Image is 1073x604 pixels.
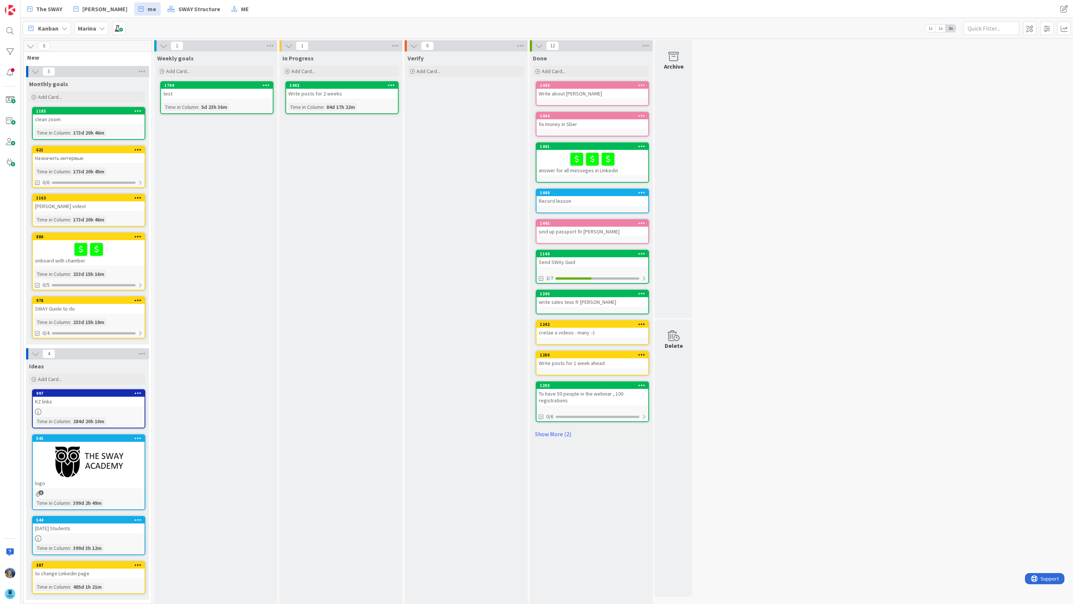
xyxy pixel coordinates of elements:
[71,499,104,507] div: 399d 2h 49m
[546,274,553,282] span: 3/7
[33,195,145,201] div: 1163
[536,382,648,389] div: 1293
[36,391,145,396] div: 997
[536,150,648,175] div: answer for all messeges in Linkedin
[71,544,104,552] div: 399d 3h 12m
[540,291,648,296] div: 1240
[540,251,648,257] div: 1140
[540,144,648,149] div: 1441
[963,22,1019,35] input: Quick Filter...
[536,143,648,150] div: 1441
[161,82,273,89] div: 1744
[33,562,145,569] div: 387
[540,83,648,88] div: 1443
[38,376,62,383] span: Add Card...
[35,167,70,176] div: Time in Column
[199,103,229,111] div: 5d 23h 36m
[70,499,71,507] span: :
[70,216,71,224] span: :
[71,417,106,425] div: 284d 20h 10m
[925,25,936,32] span: 1x
[536,382,648,405] div: 1293To have 50 people in the webinar , 100 registrations
[70,544,71,552] span: :
[5,589,15,599] img: avatar
[35,270,70,278] div: Time in Column
[33,523,145,533] div: [DATE] Students
[198,103,199,111] span: :
[33,108,145,124] div: 1185clean zoom
[39,490,44,495] span: 3
[536,389,648,405] div: To have 50 people in the webinar , 100 registrations
[42,349,55,358] span: 4
[536,227,648,236] div: sind up passport fir [PERSON_NAME]
[536,113,648,119] div: 1444
[36,195,145,201] div: 1163
[166,68,190,75] span: Add Card...
[33,569,145,578] div: to change Linkedin page
[325,103,357,111] div: 84d 17h 22m
[163,103,198,111] div: Time in Column
[35,544,70,552] div: Time in Column
[536,352,648,358] div: 1260
[536,82,648,89] div: 1443
[546,413,553,421] span: 0/6
[42,329,50,337] span: 0/4
[288,103,323,111] div: Time in Column
[536,352,648,368] div: 1260Write posts for 1 week ahead
[71,583,104,591] div: 485d 1h 21m
[164,83,273,88] div: 1744
[35,583,70,591] div: Time in Column
[161,82,273,98] div: 1744test
[38,24,58,33] span: Kanban
[282,54,314,62] span: In Progress
[540,190,648,195] div: 1440
[296,41,308,50] span: 1
[33,562,145,578] div: 387to change Linkedin page
[29,80,68,88] span: Monthly goals
[42,67,55,76] span: 5
[78,25,96,32] b: Marina
[171,41,183,50] span: 1
[33,297,145,314] div: 978SWAY Guide to do
[157,54,194,62] span: Weekly goals
[33,147,145,153] div: 621
[540,113,648,119] div: 1444
[36,436,145,441] div: 545
[36,298,145,303] div: 978
[36,563,145,568] div: 387
[540,322,648,327] div: 1242
[5,5,15,15] img: Visit kanbanzone.com
[536,189,648,196] div: 1440
[71,318,106,326] div: 233d 15h 18m
[33,240,145,265] div: onboard with chamber
[536,251,648,257] div: 1140
[35,417,70,425] div: Time in Column
[29,362,44,370] span: Ideas
[23,2,67,16] a: The SWAY
[536,297,648,307] div: write sales texs fr [PERSON_NAME]
[69,2,132,16] a: [PERSON_NAME]
[35,499,70,507] div: Time in Column
[70,270,71,278] span: :
[33,478,145,488] div: logo
[71,216,106,224] div: 173d 20h 46m
[27,54,142,61] span: New
[33,435,145,488] div: 545logo
[33,435,145,442] div: 545
[33,297,145,304] div: 978
[546,41,559,50] span: 12
[536,251,648,267] div: 1140Send SWAy Guid
[289,83,398,88] div: 1442
[161,89,273,98] div: test
[33,201,145,211] div: [PERSON_NAME] video!
[36,147,145,152] div: 621
[417,68,440,75] span: Add Card...
[286,82,398,89] div: 1442
[536,82,648,98] div: 1443Write about [PERSON_NAME]
[70,318,71,326] span: :
[536,119,648,129] div: fix money in Sber
[33,233,145,240] div: 886
[36,4,62,13] span: The SWAY
[33,397,145,406] div: KZ links
[148,4,156,13] span: me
